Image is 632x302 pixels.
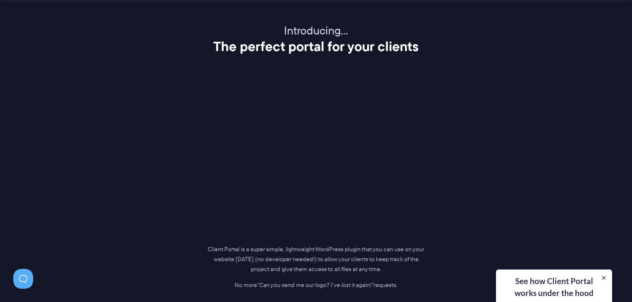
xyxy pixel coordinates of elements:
[99,24,533,38] p: Introducing…
[99,38,533,55] h2: The perfect portal for your clients
[13,269,33,289] iframe: Toggle Customer Support
[208,245,425,274] p: Client Portal is a super simple, lightweight WordPress plugin that you can use on your website [D...
[208,280,425,290] p: No more requests.
[257,281,374,289] i: "Can you send me our logo? I've lost it again!"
